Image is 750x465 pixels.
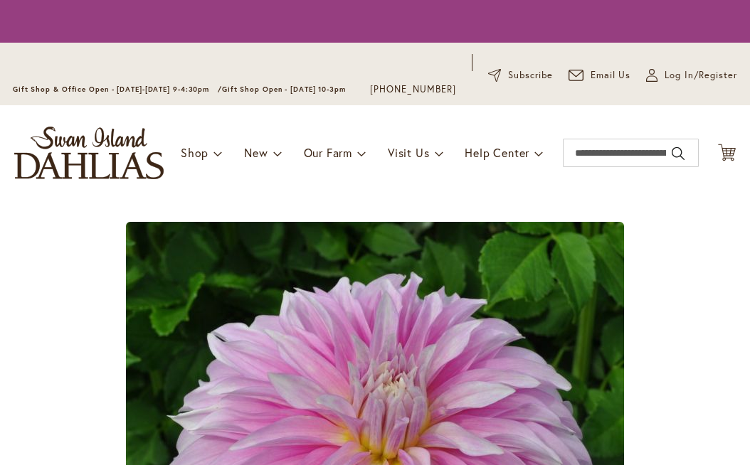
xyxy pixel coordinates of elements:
[13,85,222,94] span: Gift Shop & Office Open - [DATE]-[DATE] 9-4:30pm /
[388,145,429,160] span: Visit Us
[465,145,529,160] span: Help Center
[488,68,553,82] a: Subscribe
[665,68,737,82] span: Log In/Register
[672,142,685,165] button: Search
[591,68,631,82] span: Email Us
[646,68,737,82] a: Log In/Register
[569,68,631,82] a: Email Us
[370,82,456,97] a: [PHONE_NUMBER]
[508,68,553,82] span: Subscribe
[222,85,346,94] span: Gift Shop Open - [DATE] 10-3pm
[14,127,164,179] a: store logo
[304,145,352,160] span: Our Farm
[181,145,208,160] span: Shop
[244,145,268,160] span: New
